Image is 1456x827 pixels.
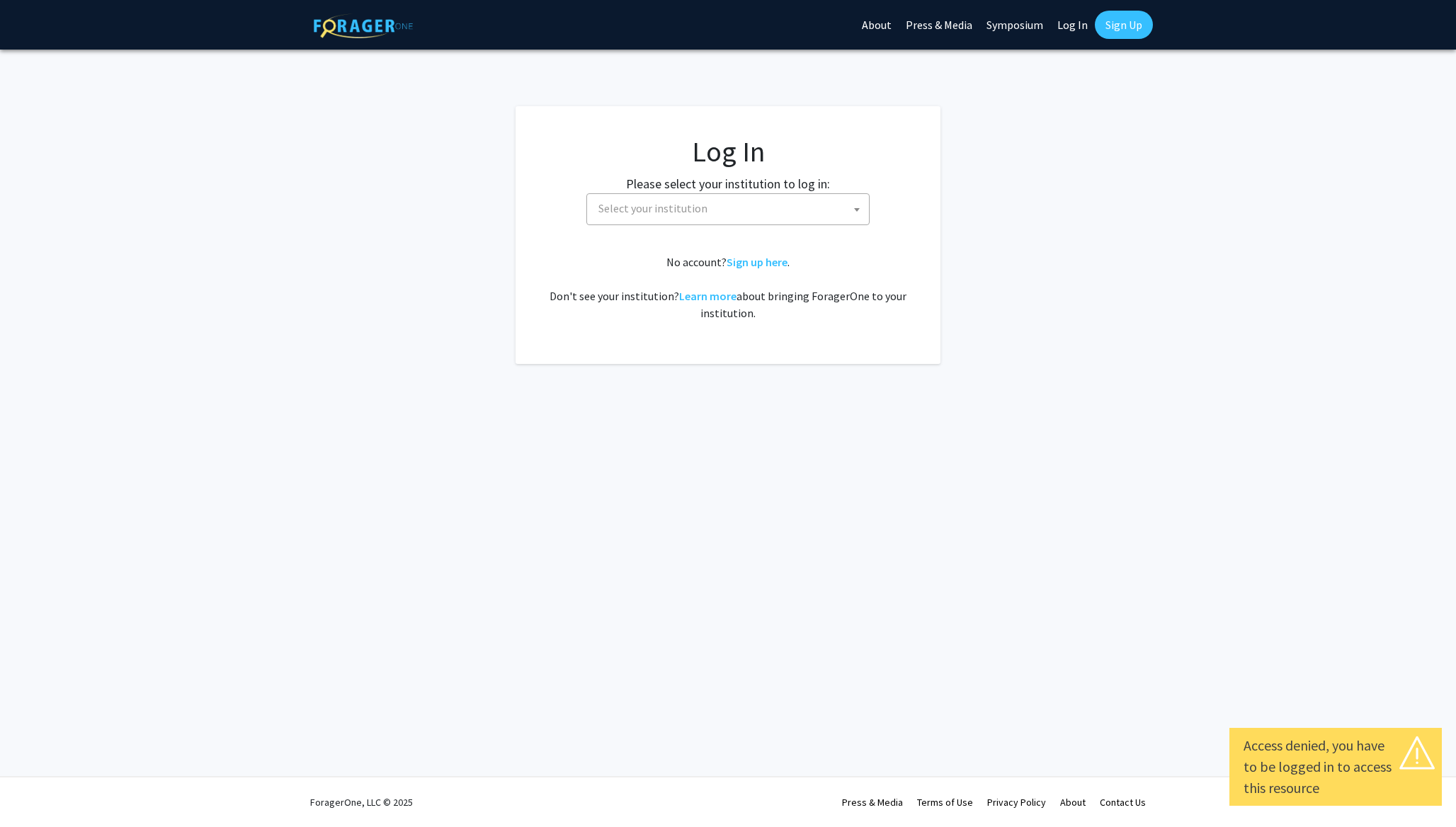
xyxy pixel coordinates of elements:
span: Select your institution [586,193,870,225]
h1: Log In [544,135,912,169]
div: Access denied, you have to be logged in to access this resource [1244,735,1428,799]
a: Press & Media [842,796,903,809]
a: About [1060,796,1086,809]
a: Privacy Policy [987,796,1046,809]
span: Select your institution [598,201,707,215]
a: Terms of Use [917,796,973,809]
a: Sign up here [727,255,787,269]
a: Sign Up [1095,11,1153,39]
img: ForagerOne Logo [314,13,413,38]
div: No account? . Don't see your institution? about bringing ForagerOne to your institution. [544,253,912,321]
a: Contact Us [1100,796,1146,809]
span: Select your institution [593,194,869,223]
label: Please select your institution to log in: [626,174,830,193]
div: ForagerOne, LLC © 2025 [310,777,413,827]
a: Learn more about bringing ForagerOne to your institution [679,289,736,303]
